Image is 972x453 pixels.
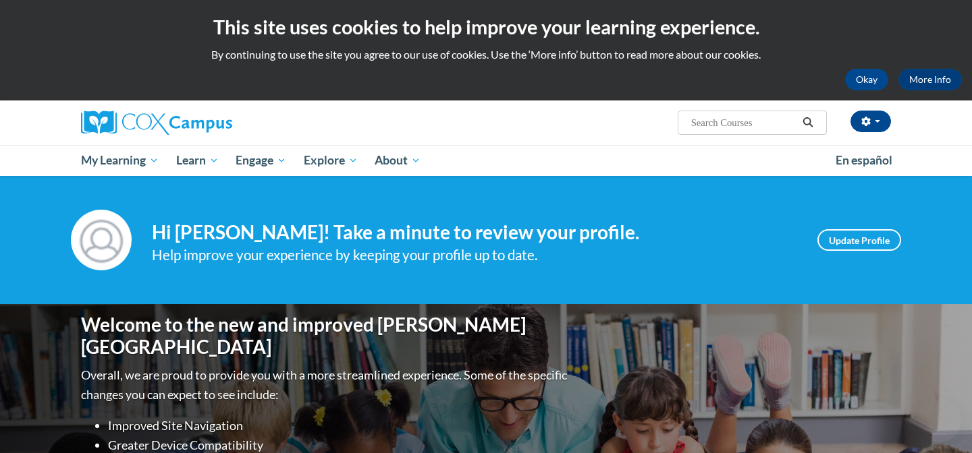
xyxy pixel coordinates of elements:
[81,111,232,135] img: Cox Campus
[61,145,911,176] div: Main menu
[827,146,901,175] a: En español
[10,47,962,62] p: By continuing to use the site you agree to our use of cookies. Use the ‘More info’ button to read...
[845,69,888,90] button: Okay
[236,152,286,169] span: Engage
[10,13,962,40] h2: This site uses cookies to help improve your learning experience.
[918,399,961,442] iframe: Button to launch messaging window
[690,115,798,131] input: Search Courses
[167,145,227,176] a: Learn
[152,221,797,244] h4: Hi [PERSON_NAME]! Take a minute to review your profile.
[817,229,901,251] a: Update Profile
[72,145,167,176] a: My Learning
[295,145,367,176] a: Explore
[152,244,797,266] div: Help improve your experience by keeping your profile up to date.
[108,416,570,435] li: Improved Site Navigation
[81,111,337,135] a: Cox Campus
[81,365,570,404] p: Overall, we are proud to provide you with a more streamlined experience. Some of the specific cha...
[367,145,430,176] a: About
[81,313,570,359] h1: Welcome to the new and improved [PERSON_NAME][GEOGRAPHIC_DATA]
[81,152,159,169] span: My Learning
[176,152,219,169] span: Learn
[71,210,132,270] img: Profile Image
[227,145,295,176] a: Engage
[304,152,358,169] span: Explore
[898,69,962,90] a: More Info
[850,111,891,132] button: Account Settings
[375,152,421,169] span: About
[836,153,892,167] span: En español
[798,115,818,131] button: Search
